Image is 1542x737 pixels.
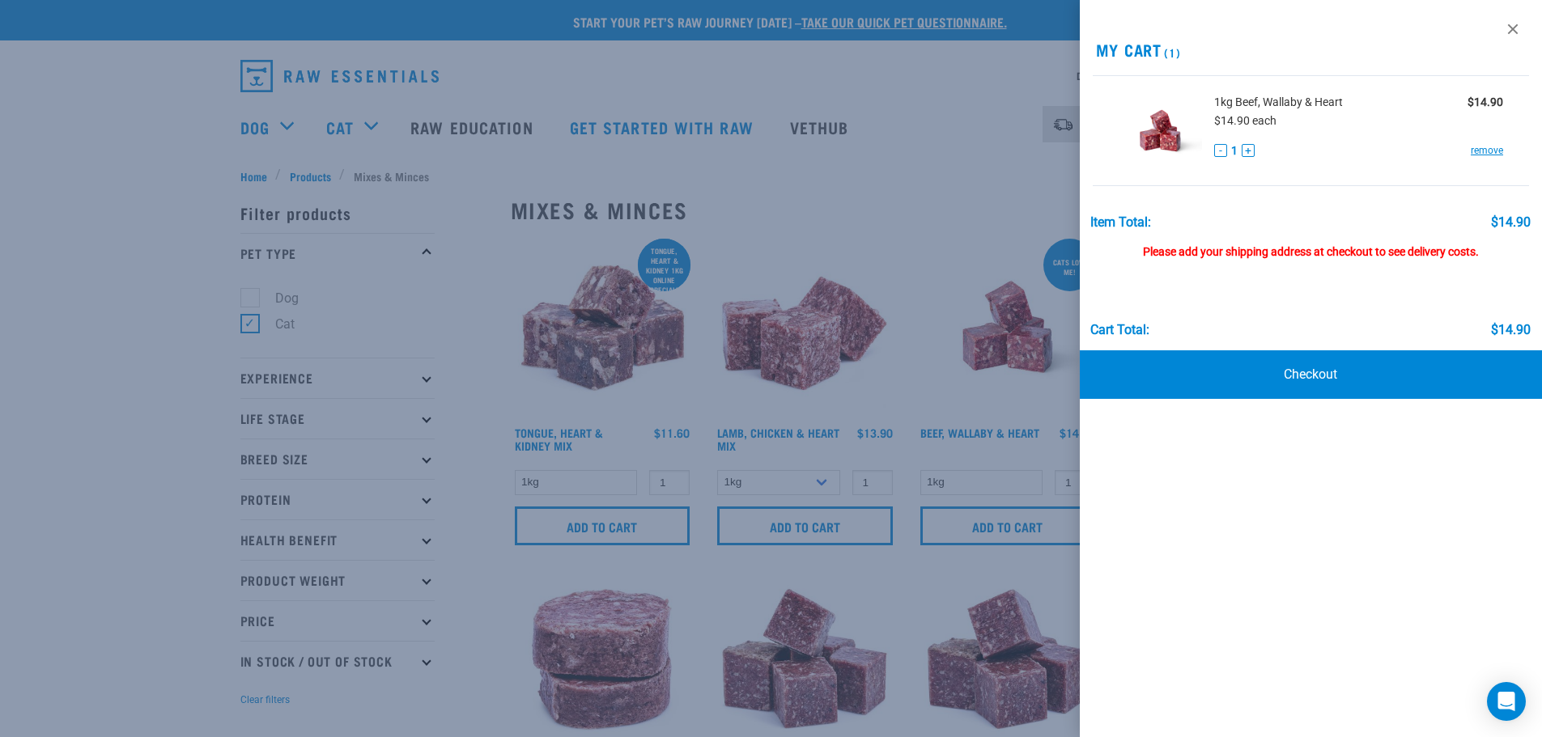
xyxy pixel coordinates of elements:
a: remove [1471,143,1503,158]
div: Cart total: [1090,323,1149,337]
button: - [1214,144,1227,157]
div: $14.90 [1491,215,1531,230]
img: Beef, Wallaby & Heart [1119,89,1202,172]
div: Please add your shipping address at checkout to see delivery costs. [1090,230,1531,259]
div: Open Intercom Messenger [1487,682,1526,721]
span: $14.90 each [1214,114,1277,127]
strong: $14.90 [1468,95,1503,108]
span: (1) [1162,49,1180,55]
span: 1 [1231,142,1238,159]
button: + [1242,144,1255,157]
span: 1kg Beef, Wallaby & Heart [1214,94,1343,111]
div: $14.90 [1491,323,1531,337]
div: Item Total: [1090,215,1151,230]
